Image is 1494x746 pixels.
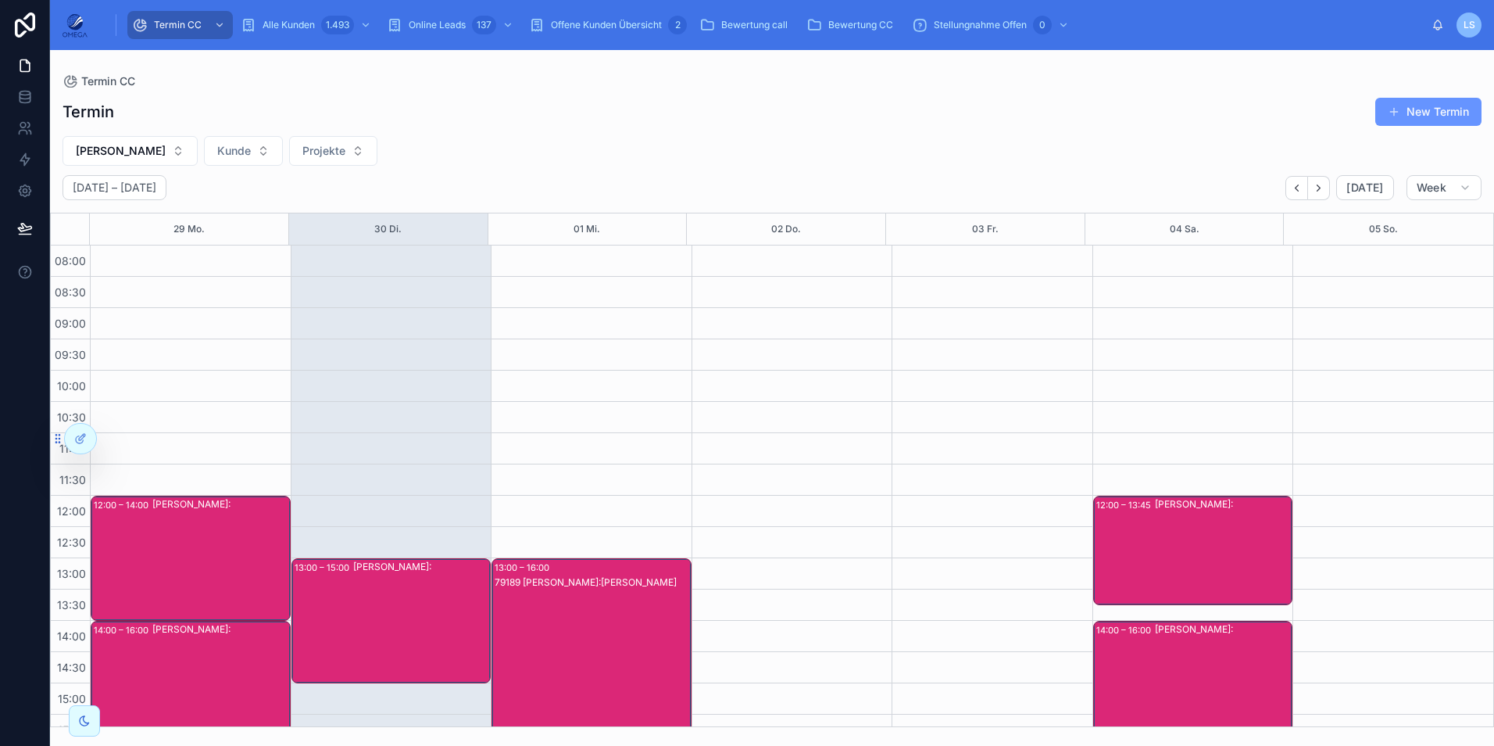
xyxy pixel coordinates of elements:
span: 13:30 [53,598,90,612]
span: LS [1464,19,1475,31]
span: Projekte [302,143,345,159]
div: [PERSON_NAME]: [1155,623,1292,636]
div: [PERSON_NAME]: [152,498,289,511]
span: [PERSON_NAME] [76,143,166,159]
button: Next [1308,176,1330,200]
span: 15:30 [54,723,90,737]
div: 12:00 – 13:45[PERSON_NAME]: [1094,497,1292,604]
div: 137 [472,16,496,34]
div: [PERSON_NAME]: [353,561,490,573]
span: Kunde [217,143,251,159]
a: Termin CC [127,11,233,39]
span: 11:30 [55,473,90,486]
div: 0 [1033,16,1052,34]
div: [PERSON_NAME]: [152,623,289,636]
div: [PERSON_NAME]: [1155,498,1292,511]
span: Online Leads [409,19,466,31]
a: Offene Kunden Übersicht2 [524,11,692,39]
span: Bewertung call [721,19,788,31]
span: 10:30 [53,411,90,424]
div: 13:00 – 15:00[PERSON_NAME]: [292,559,491,683]
span: 15:00 [54,692,90,705]
span: Alle Kunden [263,19,315,31]
span: Offene Kunden Übersicht [551,19,662,31]
a: Termin CC [63,74,135,89]
div: scrollable content [100,8,1431,42]
div: 14:00 – 16:00 [94,622,152,638]
a: Alle Kunden1.493 [236,11,379,39]
button: Week [1406,175,1481,200]
button: 01 Mi. [574,213,600,245]
div: 14:00 – 16:00[PERSON_NAME]: [91,622,290,745]
span: 14:00 [53,629,90,643]
span: 08:30 [51,285,90,299]
h1: Termin [63,101,114,123]
div: 2 [668,16,687,34]
button: 02 Do. [771,213,801,245]
a: Stellungnahme Offen0 [907,11,1077,39]
button: New Termin [1375,98,1481,126]
span: 11:00 [55,442,90,455]
a: Bewertung CC [802,11,904,39]
a: Online Leads137 [382,11,521,39]
div: 14:00 – 16:00[PERSON_NAME]: [1094,622,1292,745]
span: 14:30 [53,661,90,674]
div: 12:00 – 13:45 [1096,497,1155,513]
button: 04 Sa. [1170,213,1199,245]
button: 29 Mo. [173,213,205,245]
span: Bewertung CC [828,19,893,31]
button: Select Button [63,136,198,166]
div: 14:00 – 16:00 [1096,622,1155,638]
span: 12:00 [53,504,90,518]
span: 12:30 [53,536,90,549]
button: Select Button [204,136,283,166]
div: 13:00 – 16:0079189 [PERSON_NAME]:[PERSON_NAME] [492,559,691,745]
span: 09:00 [51,317,90,330]
span: [DATE] [1346,181,1383,195]
h2: [DATE] – [DATE] [73,180,156,195]
div: 13:00 – 16:00 [495,560,553,576]
button: Back [1285,176,1308,200]
div: 12:00 – 14:00 [94,497,152,513]
span: Week [1417,181,1446,195]
span: 09:30 [51,348,90,361]
span: 13:00 [53,567,90,580]
div: 79189 [PERSON_NAME]:[PERSON_NAME] [495,576,690,589]
button: 30 Di. [374,213,402,245]
div: 1.493 [321,16,354,34]
button: 05 So. [1369,213,1398,245]
button: Select Button [289,136,377,166]
span: Termin CC [81,74,135,89]
span: 08:00 [51,254,90,267]
button: [DATE] [1336,175,1393,200]
img: App logo [63,13,88,38]
span: 10:00 [53,379,90,393]
a: Bewertung call [695,11,799,39]
div: 12:00 – 14:00[PERSON_NAME]: [91,497,290,620]
button: 03 Fr. [972,213,999,245]
div: 13:00 – 15:00 [295,560,353,576]
span: Termin CC [154,19,202,31]
span: Stellungnahme Offen [934,19,1027,31]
